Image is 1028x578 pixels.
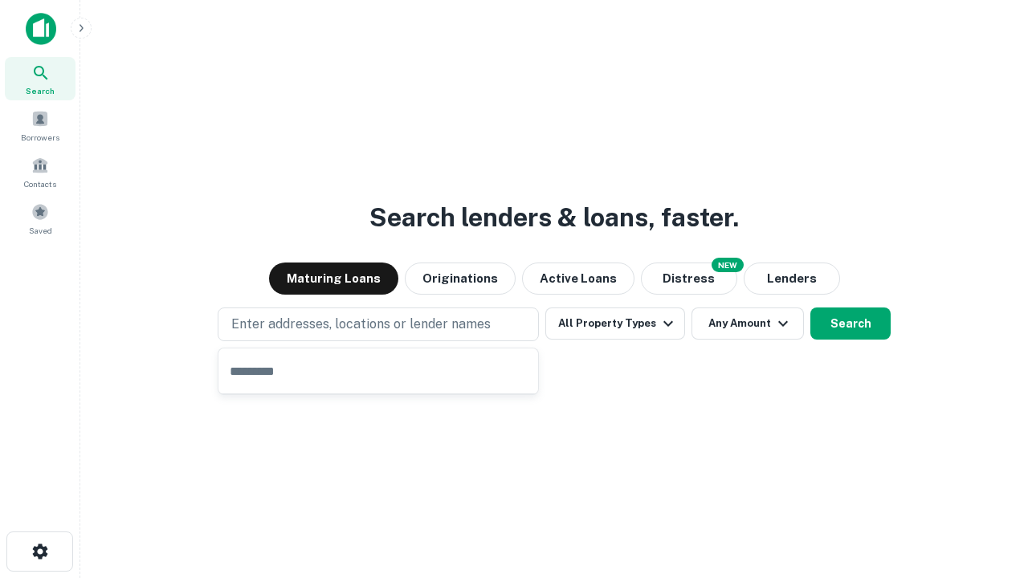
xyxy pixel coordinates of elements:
button: Maturing Loans [269,263,398,295]
button: Any Amount [691,307,804,340]
span: Contacts [24,177,56,190]
button: Enter addresses, locations or lender names [218,307,539,341]
button: Lenders [744,263,840,295]
span: Search [26,84,55,97]
button: Active Loans [522,263,634,295]
button: Search distressed loans with lien and other non-mortgage details. [641,263,737,295]
a: Search [5,57,75,100]
a: Saved [5,197,75,240]
h3: Search lenders & loans, faster. [369,198,739,237]
div: NEW [712,258,744,272]
span: Saved [29,224,52,237]
iframe: Chat Widget [948,450,1028,527]
button: Search [810,307,891,340]
button: Originations [405,263,516,295]
img: capitalize-icon.png [26,13,56,45]
button: All Property Types [545,307,685,340]
a: Contacts [5,150,75,193]
p: Enter addresses, locations or lender names [231,315,491,334]
span: Borrowers [21,131,59,144]
a: Borrowers [5,104,75,147]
